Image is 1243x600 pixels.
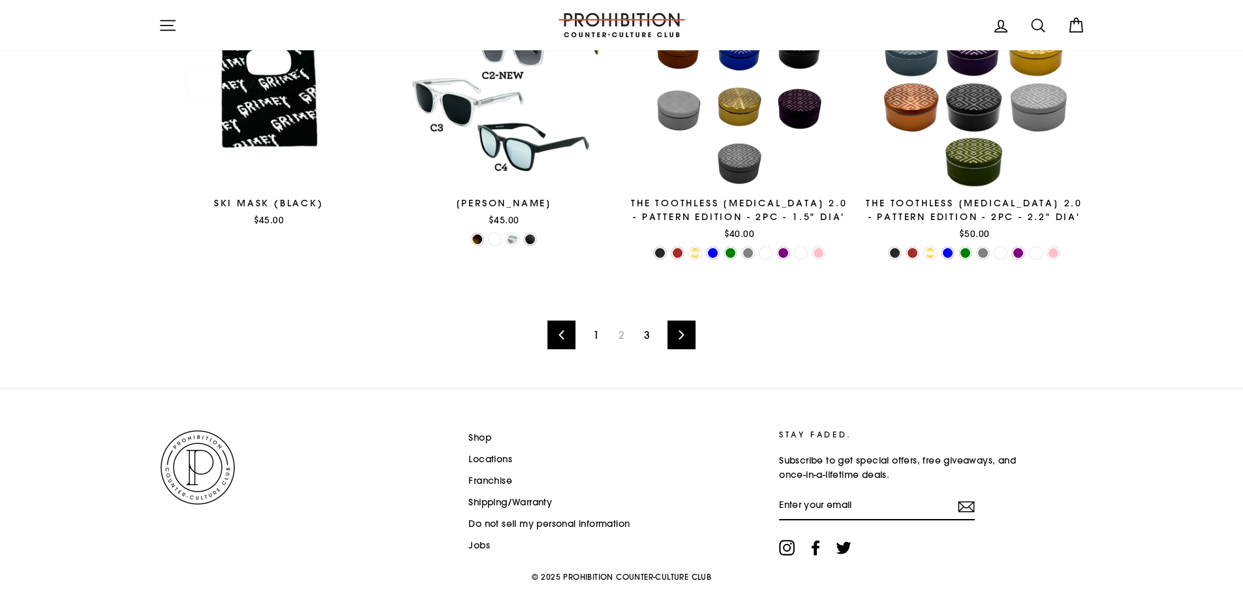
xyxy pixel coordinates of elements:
div: $40.00 [629,227,850,240]
a: Franchise [468,471,512,491]
div: $50.00 [864,227,1085,240]
img: PROHIBITION COUNTER-CULTURE CLUB [159,428,237,507]
div: The Toothless [MEDICAL_DATA] 2.0 - Pattern Edition - 2PC - 1.5" Dia' [629,197,850,224]
div: [PERSON_NAME] [393,197,615,210]
div: $45.00 [159,213,380,227]
a: 3 [636,324,658,345]
p: Subscribe to get special offers, free giveaways, and once-in-a-lifetime deals. [779,454,1036,482]
span: 2 [611,324,632,345]
a: Shop [468,428,491,448]
a: Shipping/Warranty [468,493,552,513]
div: $45.00 [393,213,615,227]
a: Locations [468,450,512,469]
a: Do not sell my personal information [468,514,630,534]
p: © 2025 PROHIBITION COUNTER-CULTURE CLUB [159,565,1085,588]
a: 1 [585,324,607,345]
div: Ski Mask (Black) [159,197,380,210]
a: Jobs [468,536,490,556]
div: The Toothless [MEDICAL_DATA] 2.0 - Pattern Edition - 2PC - 2.2" Dia' [864,197,1085,224]
img: PROHIBITION COUNTER-CULTURE CLUB [557,13,687,37]
input: Enter your email [779,492,975,520]
p: STAY FADED. [779,428,1036,441]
